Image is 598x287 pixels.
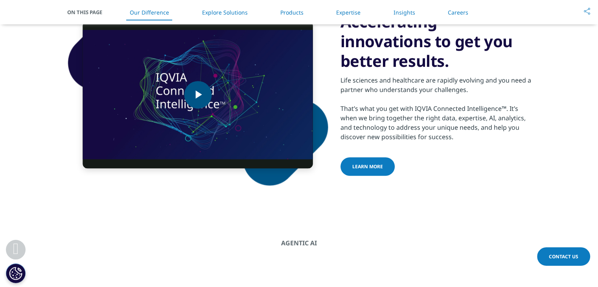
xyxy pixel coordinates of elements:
img: shape-1.png [67,4,329,186]
video-js: Video Player [83,21,313,168]
a: Products [280,9,304,16]
h3: Accelerating innovations to get you better results. [340,12,531,71]
a: Insights [393,9,415,16]
span: Contact Us [549,253,578,260]
a: Learn more [340,157,395,176]
span: Learn more [352,163,383,170]
a: Contact Us [537,247,590,266]
a: Our Difference [130,9,169,16]
button: Play Video [184,81,212,109]
a: Expertise [336,9,361,16]
div: Life sciences and healthcare are rapidly evolving and you need a partner who understands your cha... [340,71,531,142]
button: Cookies Settings [6,263,26,283]
div: AGENTIC AI [107,239,491,247]
a: Explore Solutions [202,9,247,16]
span: On This Page [67,8,110,16]
a: Careers [448,9,468,16]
